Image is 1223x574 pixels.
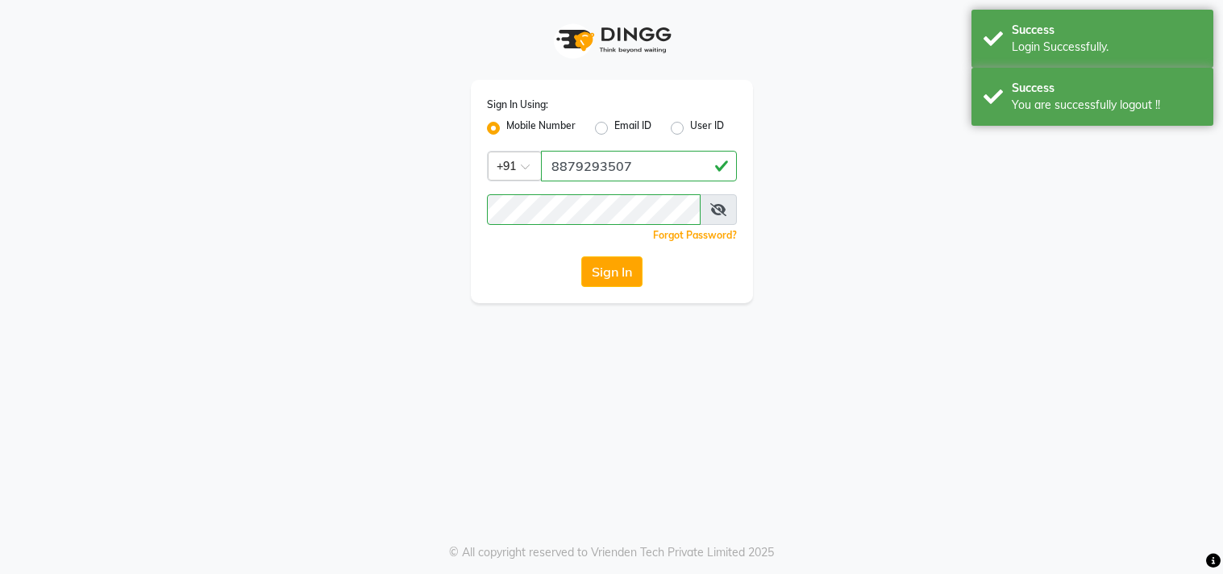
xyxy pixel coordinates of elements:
[506,119,576,138] label: Mobile Number
[1012,39,1201,56] div: Login Successfully.
[614,119,651,138] label: Email ID
[547,16,676,64] img: logo1.svg
[1012,80,1201,97] div: Success
[1012,97,1201,114] div: You are successfully logout !!
[487,98,548,112] label: Sign In Using:
[690,119,724,138] label: User ID
[1012,22,1201,39] div: Success
[541,151,737,181] input: Username
[653,229,737,241] a: Forgot Password?
[487,194,701,225] input: Username
[581,256,643,287] button: Sign In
